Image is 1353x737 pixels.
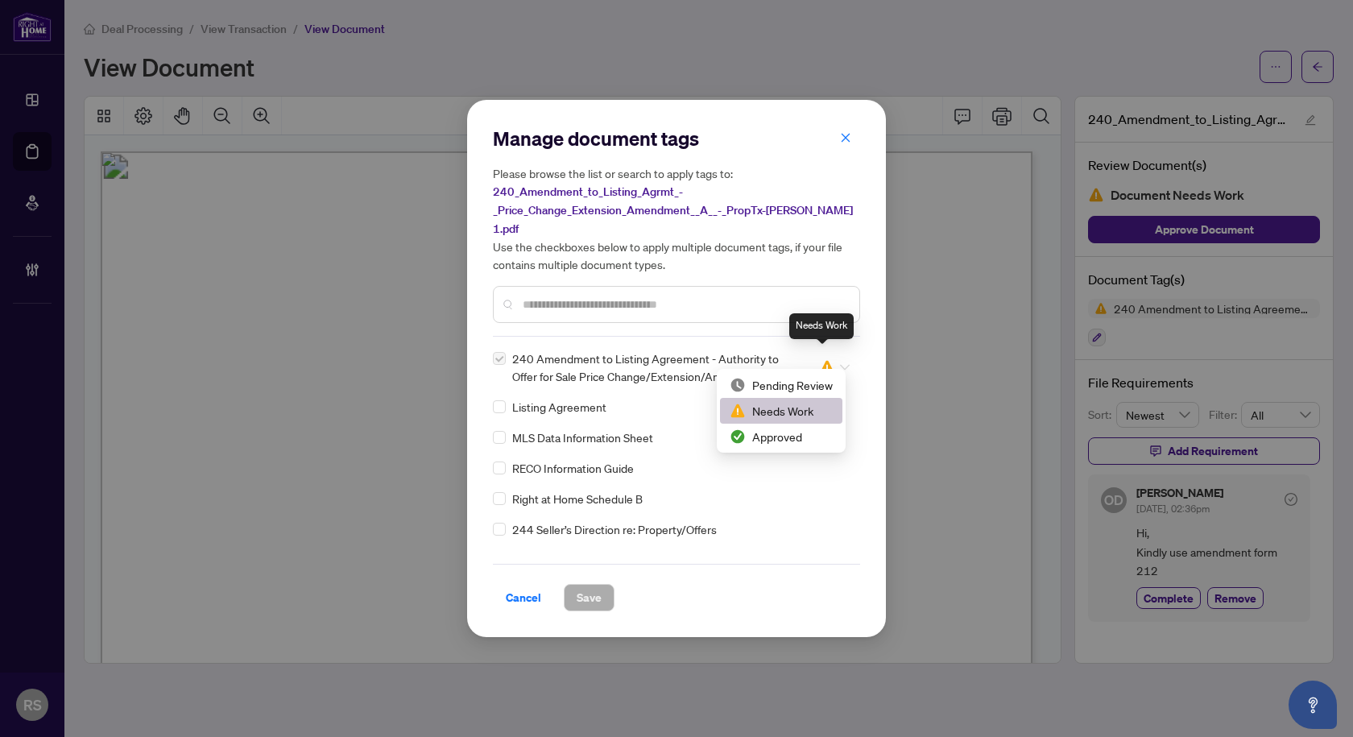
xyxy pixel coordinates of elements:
button: Cancel [493,584,554,611]
span: Cancel [506,585,541,611]
span: Right at Home Schedule B [512,490,643,507]
div: Approved [720,424,842,449]
div: Pending Review [720,372,842,398]
img: status [730,377,746,393]
span: Needs Work [819,359,850,375]
div: Approved [730,428,833,445]
span: 244 Seller’s Direction re: Property/Offers [512,520,717,538]
img: status [730,403,746,419]
h2: Manage document tags [493,126,860,151]
h5: Please browse the list or search to apply tags to: Use the checkboxes below to apply multiple doc... [493,164,860,273]
div: Needs Work [789,313,854,339]
div: Needs Work [730,402,833,420]
span: 240 Amendment to Listing Agreement - Authority to Offer for Sale Price Change/Extension/Amendment(s) [512,350,800,385]
button: Save [564,584,614,611]
span: Listing Agreement [512,398,606,416]
button: Open asap [1289,681,1337,729]
div: Needs Work [720,398,842,424]
span: close [840,132,851,143]
span: 240_Amendment_to_Listing_Agrmt_-_Price_Change_Extension_Amendment__A__-_PropTx-[PERSON_NAME] 1.pdf [493,184,853,236]
img: status [819,359,835,375]
span: RECO Information Guide [512,459,634,477]
div: Pending Review [730,376,833,394]
img: status [730,429,746,445]
span: MLS Data Information Sheet [512,429,653,446]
